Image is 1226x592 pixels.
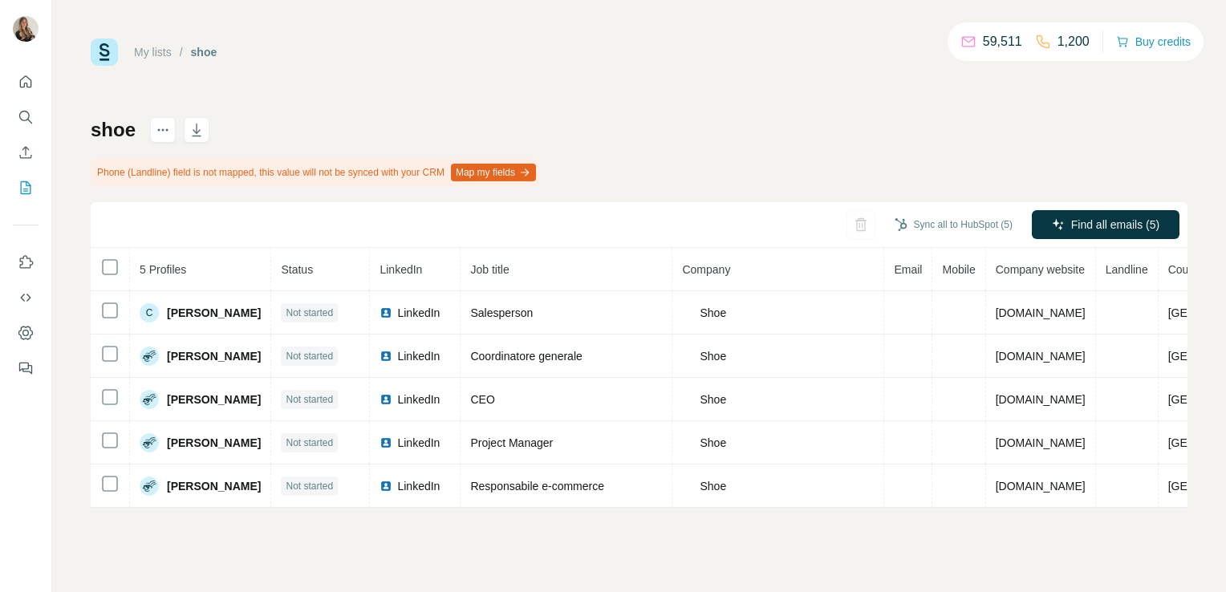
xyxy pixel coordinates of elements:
[1106,263,1148,276] span: Landline
[167,305,261,321] span: [PERSON_NAME]
[13,173,39,202] button: My lists
[397,391,440,408] span: LinkedIn
[942,263,975,276] span: Mobile
[996,306,1086,319] span: [DOMAIN_NAME]
[13,318,39,347] button: Dashboard
[380,436,392,449] img: LinkedIn logo
[281,263,313,276] span: Status
[470,306,533,319] span: Salesperson
[682,441,695,444] img: company-logo
[996,263,1085,276] span: Company website
[682,355,695,357] img: company-logo
[286,349,333,363] span: Not started
[397,435,440,451] span: LinkedIn
[380,306,392,319] img: LinkedIn logo
[91,39,118,66] img: Surfe Logo
[13,103,39,132] button: Search
[380,350,392,363] img: LinkedIn logo
[286,392,333,407] span: Not started
[150,117,176,143] button: actions
[470,480,604,493] span: Responsabile e-commerce
[983,32,1022,51] p: 59,511
[167,478,261,494] span: [PERSON_NAME]
[700,478,726,494] span: Shoe
[682,263,730,276] span: Company
[13,283,39,312] button: Use Surfe API
[140,303,159,322] div: C
[167,391,261,408] span: [PERSON_NAME]
[470,393,494,406] span: CEO
[1071,217,1159,233] span: Find all emails (5)
[191,44,217,60] div: shoe
[470,263,509,276] span: Job title
[286,479,333,493] span: Not started
[682,485,695,487] img: company-logo
[167,435,261,451] span: [PERSON_NAME]
[140,347,159,366] img: Avatar
[13,138,39,167] button: Enrich CSV
[894,263,922,276] span: Email
[167,348,261,364] span: [PERSON_NAME]
[451,164,536,181] button: Map my fields
[380,480,392,493] img: LinkedIn logo
[1168,263,1208,276] span: Country
[134,46,172,59] a: My lists
[13,16,39,42] img: Avatar
[180,44,183,60] li: /
[286,436,333,450] span: Not started
[13,354,39,383] button: Feedback
[700,391,726,408] span: Shoe
[996,480,1086,493] span: [DOMAIN_NAME]
[286,306,333,320] span: Not started
[397,478,440,494] span: LinkedIn
[91,117,136,143] h1: shoe
[380,393,392,406] img: LinkedIn logo
[13,67,39,96] button: Quick start
[397,305,440,321] span: LinkedIn
[140,390,159,409] img: Avatar
[397,348,440,364] span: LinkedIn
[996,393,1086,406] span: [DOMAIN_NAME]
[91,159,539,186] div: Phone (Landline) field is not mapped, this value will not be synced with your CRM
[1032,210,1179,239] button: Find all emails (5)
[13,248,39,277] button: Use Surfe on LinkedIn
[140,476,159,496] img: Avatar
[682,311,695,314] img: company-logo
[470,350,582,363] span: Coordinatore generale
[470,436,553,449] span: Project Manager
[140,433,159,452] img: Avatar
[700,305,726,321] span: Shoe
[700,348,726,364] span: Shoe
[700,435,726,451] span: Shoe
[682,398,695,400] img: company-logo
[380,263,422,276] span: LinkedIn
[1058,32,1090,51] p: 1,200
[883,213,1024,237] button: Sync all to HubSpot (5)
[1116,30,1191,53] button: Buy credits
[140,263,186,276] span: 5 Profiles
[996,350,1086,363] span: [DOMAIN_NAME]
[996,436,1086,449] span: [DOMAIN_NAME]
